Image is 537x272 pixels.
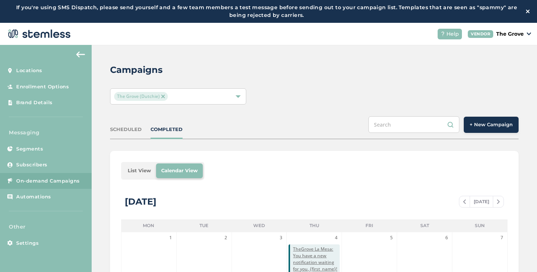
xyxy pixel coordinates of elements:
[16,83,69,91] span: Enrollment Options
[16,177,80,185] span: On-demand Campaigns
[6,27,71,41] img: logo-dark-0685b13c.svg
[16,67,42,74] span: Locations
[110,63,163,77] h2: Campaigns
[151,126,183,133] div: COMPLETED
[526,10,530,13] img: icon-close-white-1ed751a3.svg
[527,32,531,35] img: icon_down-arrow-small-66adaf34.svg
[16,99,53,106] span: Brand Details
[16,240,39,247] span: Settings
[16,193,51,201] span: Automations
[76,52,85,57] img: icon-arrow-back-accent-c549486e.svg
[16,145,43,153] span: Segments
[161,95,165,98] img: icon-close-accent-8a337256.svg
[368,116,459,133] input: Search
[114,92,168,101] span: The Grove (Dutchie)
[110,126,142,133] div: SCHEDULED
[441,32,445,36] img: icon-help-white-03924b79.svg
[470,121,513,128] span: + New Campaign
[464,117,519,133] button: + New Campaign
[446,30,459,38] span: Help
[496,30,524,38] p: The Grove
[468,30,493,38] div: VENDOR
[16,161,47,169] span: Subscribers
[7,4,526,19] label: If you're using SMS Dispatch, please send yourself and a few team members a test message before s...
[123,163,156,178] li: List View
[156,163,203,178] li: Calendar View
[500,237,537,272] iframe: Chat Widget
